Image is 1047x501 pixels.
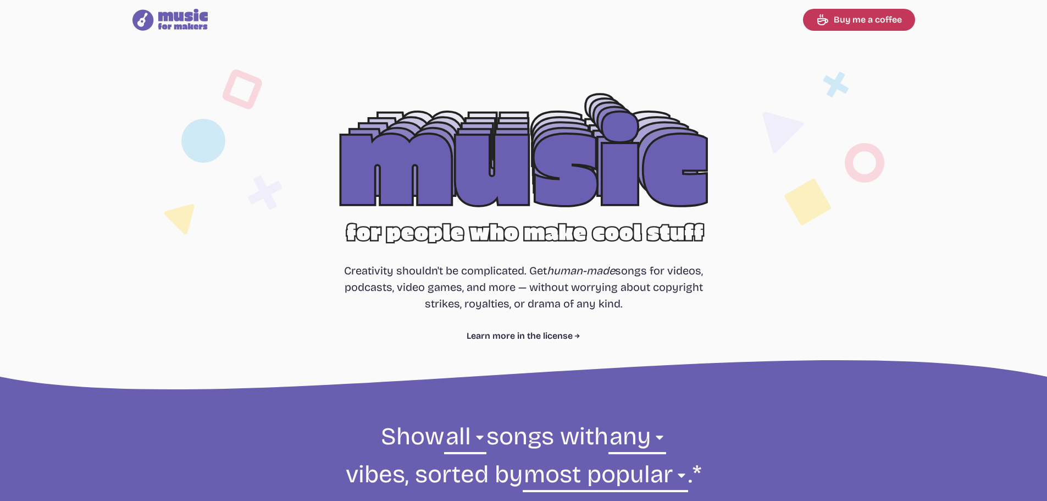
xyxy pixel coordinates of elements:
[467,329,580,343] a: Learn more in the license
[803,9,915,31] a: Buy me a coffee
[344,262,703,312] p: Creativity shouldn't be complicated. Get songs for videos, podcasts, video games, and more — with...
[608,421,666,459] select: vibe
[444,421,486,459] select: genre
[523,459,688,497] select: sorting
[547,264,615,277] i: human-made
